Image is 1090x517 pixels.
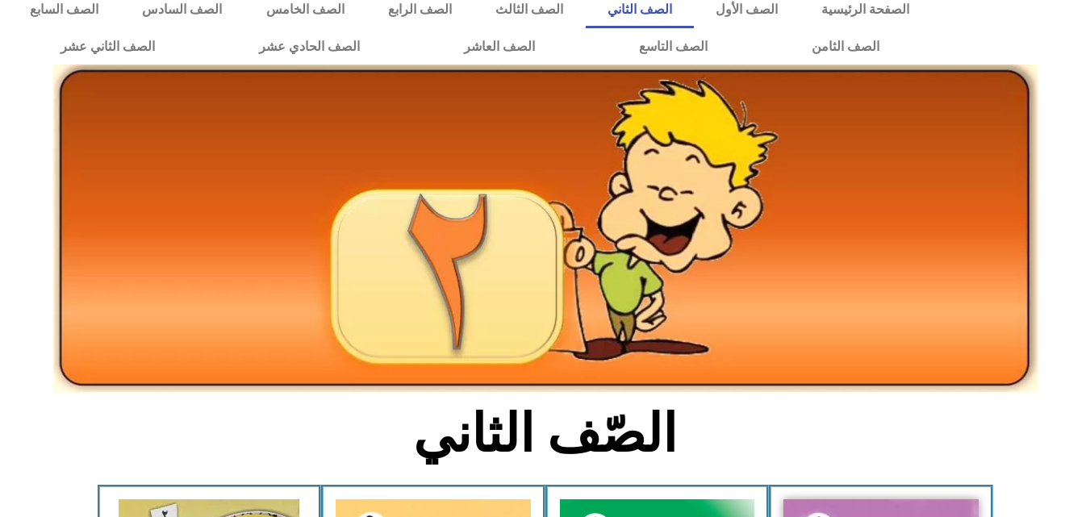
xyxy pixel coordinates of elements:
a: الصف الحادي عشر [207,28,411,65]
a: الصف الثاني عشر [8,28,207,65]
a: الصف العاشر [411,28,587,65]
a: الصف الثامن [759,28,931,65]
a: الصف التاسع [587,28,759,65]
h2: الصّف الثاني [278,402,812,465]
